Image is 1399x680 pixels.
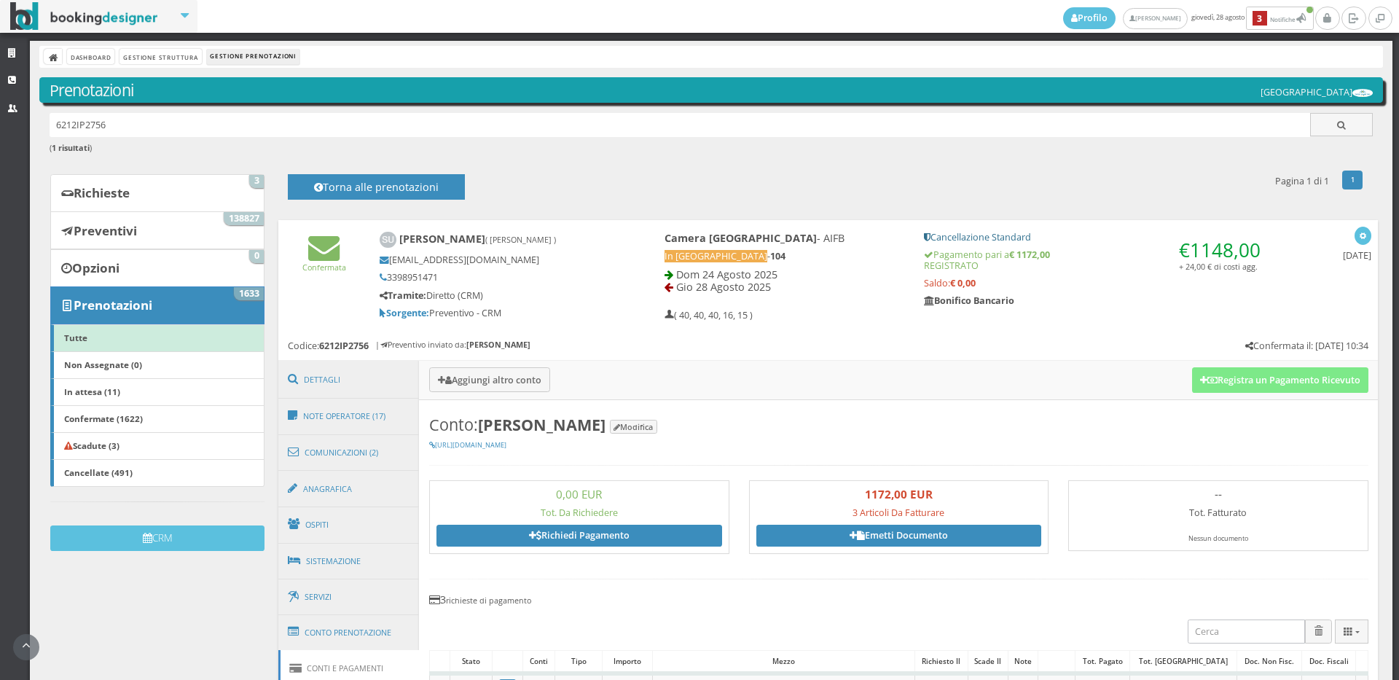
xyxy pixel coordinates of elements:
div: Colonne [1335,620,1368,644]
button: Registra un Pagamento Ricevuto [1192,367,1368,392]
a: Sistemazione [278,542,420,580]
b: 104 [770,250,785,262]
img: BookingDesigner.com [10,2,158,31]
h4: Torna alle prenotazioni [304,181,448,203]
b: 1 risultati [52,142,90,153]
h6: ( ) [50,144,1373,153]
h4: 3 [429,593,1368,606]
small: ( [PERSON_NAME] ) [485,234,556,245]
a: Richieste 3 [50,174,264,212]
span: Dom 24 Agosto 2025 [676,267,777,281]
a: Emetti Documento [756,525,1042,547]
h5: Tot. Fatturato [1075,507,1361,518]
h5: 3398951471 [380,272,615,283]
h5: - [665,251,904,262]
h5: [EMAIL_ADDRESS][DOMAIN_NAME] [380,254,615,265]
div: Tipo [555,651,602,671]
input: Cerca [1188,620,1305,644]
a: Dashboard [67,49,114,64]
div: Stato [450,651,491,671]
span: 0 [249,250,264,263]
b: [PERSON_NAME] [466,339,530,350]
button: Modifica [610,420,657,434]
a: Note Operatore (17) [278,397,420,435]
button: 3Notifiche [1246,7,1314,30]
button: Torna alle prenotazioni [288,174,465,200]
a: Scadute (3) [50,432,264,460]
span: € [1179,237,1261,263]
img: ea773b7e7d3611ed9c9d0608f5526cb6.png [1352,89,1373,97]
span: 138827 [224,212,264,225]
h5: Codice: [288,340,369,351]
b: Non Assegnate (0) [64,359,142,370]
b: Preventivi [74,222,137,239]
h5: Diretto (CRM) [380,290,615,301]
li: Gestione Prenotazioni [207,49,299,65]
a: [URL][DOMAIN_NAME] [429,440,506,450]
a: Preventivi 138827 [50,211,264,249]
a: Prenotazioni 1633 [50,286,264,324]
a: Servizi [278,579,420,616]
div: Doc. Non Fisc. [1237,651,1301,671]
a: Cancellate (491) [50,459,264,487]
div: Tot. Pagato [1075,651,1129,671]
b: Tramite: [380,289,426,302]
h5: Pagina 1 di 1 [1275,176,1329,187]
a: Dettagli [278,361,420,399]
b: Camera [GEOGRAPHIC_DATA] [665,231,817,245]
h5: 3 Articoli Da Fatturare [756,507,1042,518]
h5: Tot. Da Richiedere [436,507,722,518]
div: Mezzo [653,651,914,671]
a: Opzioni 0 [50,249,264,287]
b: Sorgente: [380,307,429,319]
input: Ricerca cliente - (inserisci il codice, il nome, il cognome, il numero di telefono o la mail) [50,113,1311,137]
span: 1633 [234,287,264,300]
b: Scadute (3) [64,439,119,451]
strong: € 0,00 [950,277,976,289]
h6: | Preventivo inviato da: [375,340,530,350]
span: In [GEOGRAPHIC_DATA] [665,250,767,262]
a: Anagrafica [278,470,420,508]
b: 3 [1253,11,1267,26]
b: Bonifico Bancario [924,294,1014,307]
span: Gio 28 Agosto 2025 [676,280,771,294]
a: 1 [1342,171,1363,189]
h5: [DATE] [1343,250,1371,261]
span: 1148,00 [1190,237,1261,263]
b: [PERSON_NAME] [478,414,606,435]
h5: Confermata il: [DATE] 10:34 [1245,340,1368,351]
a: Tutte [50,324,264,352]
b: Tutte [64,332,87,343]
div: Scade il [968,651,1008,671]
button: CRM [50,525,264,551]
a: Non Assegnate (0) [50,351,264,379]
a: Gestione Struttura [119,49,201,64]
h3: Conto: [429,415,1368,434]
a: Profilo [1063,7,1116,29]
button: Aggiungi altro conto [429,367,550,391]
div: Importo [603,651,651,671]
h3: -- [1075,488,1361,501]
div: Conti [523,651,555,671]
div: Tot. [GEOGRAPHIC_DATA] [1130,651,1237,671]
h5: Cancellazione Standard [924,232,1267,243]
a: Conto Prenotazione [278,614,420,652]
button: Columns [1335,620,1368,644]
a: Confermate (1622) [50,405,264,433]
b: In attesa (11) [64,386,120,397]
h5: Preventivo - CRM [380,308,615,318]
a: [PERSON_NAME] [1123,8,1188,29]
b: Prenotazioni [74,297,152,313]
a: Confermata [302,250,346,273]
h3: 0,00 EUR [436,488,722,501]
div: Richiesto il [915,651,968,671]
h5: ( 40, 40, 40, 16, 15 ) [665,310,753,321]
span: 3 [249,175,264,188]
b: Cancellate (491) [64,466,133,478]
b: Opzioni [72,259,119,276]
b: [PERSON_NAME] [399,232,556,246]
small: richieste di pagamento [446,595,531,606]
h5: Pagamento pari a REGISTRATO [924,249,1267,271]
img: Stefano Uboldi [380,232,396,249]
div: Note [1008,651,1038,671]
